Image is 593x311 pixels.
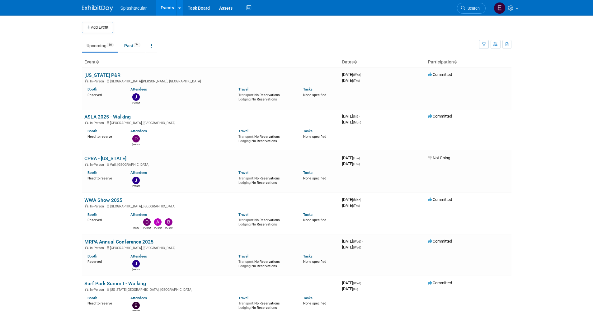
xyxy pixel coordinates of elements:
[132,226,140,230] div: Trinity Lawson
[132,142,140,146] div: Drew Ford
[354,59,357,64] a: Sort by Start Date
[132,184,140,188] div: Jimmy Nigh
[426,57,511,67] th: Participation
[132,135,140,142] img: Drew Ford
[342,161,360,166] span: [DATE]
[238,133,294,143] div: No Reservations No Reservations
[130,170,147,175] a: Attendees
[132,218,140,226] img: Trinity Lawson
[154,218,162,226] img: Alex Weidman
[84,155,126,161] a: CPRA - [US_STATE]
[84,239,153,245] a: MRPA Annual Conference 2025
[84,114,131,120] a: ASLA 2025 - Walking
[84,78,337,83] div: [GEOGRAPHIC_DATA][PERSON_NAME], [GEOGRAPHIC_DATA]
[132,267,140,271] div: Jimmy Nigh
[428,114,452,118] span: Committed
[238,264,252,268] span: Lodging:
[342,114,360,118] span: [DATE]
[84,287,337,292] div: [US_STATE][GEOGRAPHIC_DATA], [GEOGRAPHIC_DATA]
[342,239,363,244] span: [DATE]
[303,254,313,258] a: Tasks
[84,120,337,125] div: [GEOGRAPHIC_DATA], [GEOGRAPHIC_DATA]
[90,246,106,250] span: In-Person
[85,204,88,207] img: In-Person Event
[84,245,337,250] div: [GEOGRAPHIC_DATA], [GEOGRAPHIC_DATA]
[238,260,254,264] span: Transport:
[303,301,326,305] span: None specified
[82,5,113,12] img: ExhibitDay
[428,239,452,244] span: Committed
[303,296,313,300] a: Tasks
[303,129,313,133] a: Tasks
[353,281,361,285] span: (Wed)
[84,281,146,286] a: Surf Park Summit - Walking
[85,288,88,291] img: In-Person Event
[353,246,361,249] span: (Wed)
[90,163,106,167] span: In-Person
[143,218,151,226] img: Drew Ford
[303,87,313,91] a: Tasks
[342,197,363,202] span: [DATE]
[353,162,360,166] span: (Thu)
[428,72,452,77] span: Committed
[238,129,248,133] a: Travel
[303,93,326,97] span: None specified
[130,296,147,300] a: Attendees
[96,59,99,64] a: Sort by Event Name
[238,135,254,139] span: Transport:
[165,226,172,230] div: Brian Faulkner
[238,139,252,143] span: Lodging:
[238,300,294,310] div: No Reservations No Reservations
[85,121,88,124] img: In-Person Event
[428,197,452,202] span: Committed
[87,92,121,97] div: Reserved
[87,212,97,217] a: Booth
[340,57,426,67] th: Dates
[87,258,121,264] div: Reserved
[303,170,313,175] a: Tasks
[303,135,326,139] span: None specified
[238,296,248,300] a: Travel
[353,198,361,202] span: (Mon)
[353,79,360,82] span: (Thu)
[132,93,140,101] img: Jimmy Nigh
[85,163,88,166] img: In-Person Event
[428,281,452,285] span: Committed
[132,260,140,267] img: Jimmy Nigh
[361,155,362,160] span: -
[342,286,358,291] span: [DATE]
[353,240,361,243] span: (Wed)
[465,6,480,11] span: Search
[238,87,248,91] a: Travel
[238,222,252,226] span: Lodging:
[342,72,363,77] span: [DATE]
[87,87,97,91] a: Booth
[238,254,248,258] a: Travel
[238,258,294,268] div: No Reservations No Reservations
[87,175,121,181] div: Need to reserve
[130,129,147,133] a: Attendees
[82,22,113,33] button: Add Event
[87,133,121,139] div: Need to reserve
[238,176,254,180] span: Transport:
[90,121,106,125] span: In-Person
[84,197,122,203] a: WWA Show 2025
[342,155,362,160] span: [DATE]
[342,203,360,208] span: [DATE]
[353,204,360,207] span: (Thu)
[238,92,294,101] div: No Reservations No Reservations
[353,115,358,118] span: (Fri)
[238,181,252,185] span: Lodging:
[238,218,254,222] span: Transport:
[82,40,118,52] a: Upcoming16
[303,176,326,180] span: None specified
[130,87,147,91] a: Attendees
[87,296,97,300] a: Booth
[494,2,506,14] img: Enrico Rossi
[165,218,172,226] img: Brian Faulkner
[428,155,450,160] span: Not Going
[87,300,121,306] div: Need to reserve
[359,114,360,118] span: -
[362,197,363,202] span: -
[120,40,145,52] a: Past74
